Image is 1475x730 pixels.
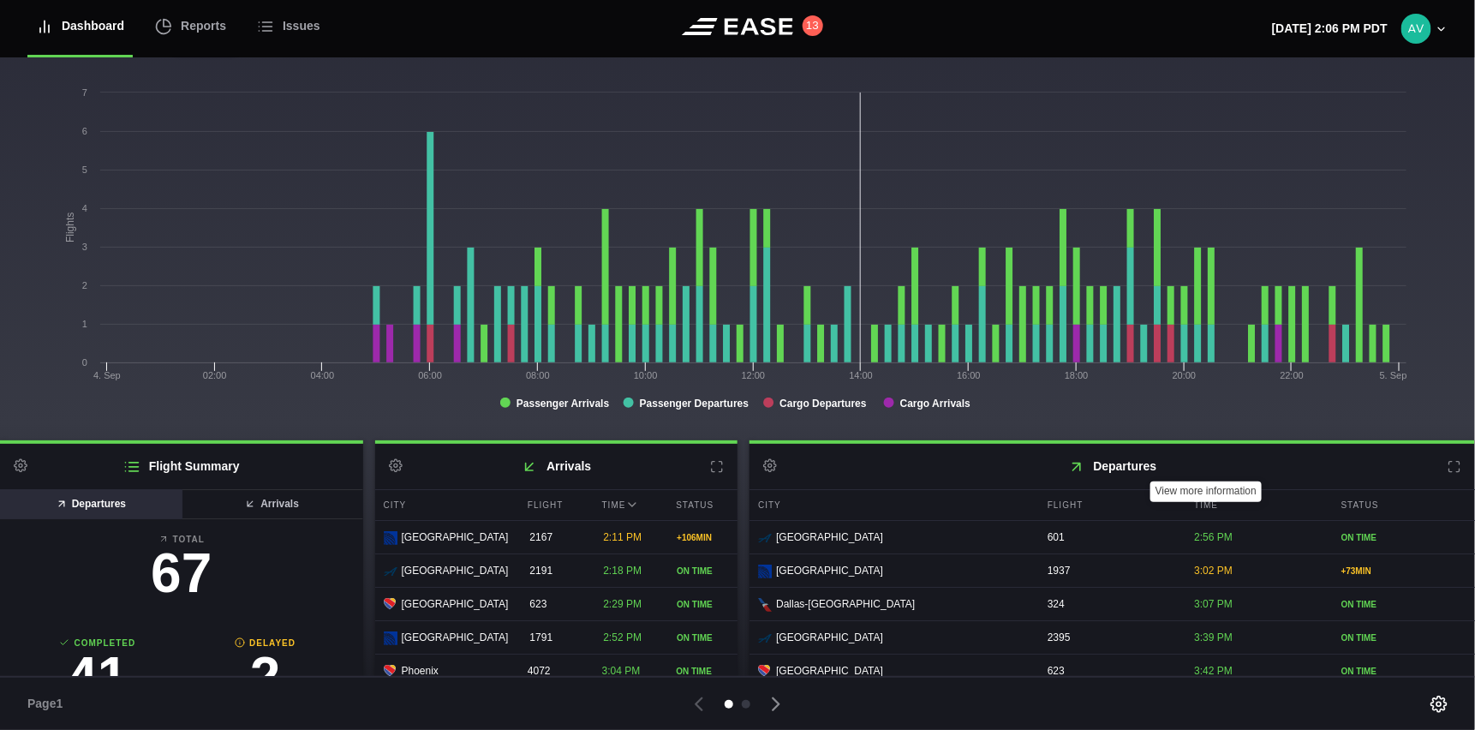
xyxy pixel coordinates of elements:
span: [GEOGRAPHIC_DATA] [776,563,883,578]
span: [GEOGRAPHIC_DATA] [776,630,883,645]
tspan: Passenger Arrivals [517,398,610,410]
text: 22:00 [1281,370,1305,380]
div: ON TIME [677,598,729,611]
button: 13 [803,15,823,36]
span: [GEOGRAPHIC_DATA] [776,663,883,679]
div: 601 [1039,521,1181,553]
h2: Departures [749,444,1475,489]
div: Status [1333,490,1475,520]
text: 0 [82,357,87,368]
text: 02:00 [203,370,227,380]
text: 2 [82,280,87,290]
text: 18:00 [1065,370,1089,380]
div: Flight [1039,490,1181,520]
div: ON TIME [677,631,729,644]
div: ON TIME [1341,631,1466,644]
span: [GEOGRAPHIC_DATA] [402,530,509,545]
a: Completed41 [14,637,182,713]
text: 1 [82,319,87,329]
span: 2:18 PM [603,565,642,577]
img: 9eca6f7b035e9ca54b5c6e3bab63db89 [1401,14,1431,44]
div: ON TIME [1341,531,1466,544]
span: 3:02 PM [1194,565,1233,577]
span: [GEOGRAPHIC_DATA] [776,530,883,545]
div: 2395 [1039,621,1181,654]
div: City [749,490,1035,520]
div: + 73 MIN [1341,565,1466,577]
h3: 67 [14,546,349,601]
text: 12:00 [742,370,766,380]
h3: 2 [182,649,349,704]
span: 3:42 PM [1194,665,1233,677]
span: 2:56 PM [1194,531,1233,543]
div: 2167 [521,521,590,553]
text: 14:00 [850,370,874,380]
div: ON TIME [677,565,729,577]
div: 324 [1039,588,1181,620]
text: 6 [82,126,87,136]
div: City [375,490,515,520]
div: ON TIME [1341,598,1466,611]
span: 3:07 PM [1194,598,1233,610]
div: Time [1185,490,1328,520]
div: Time [594,490,664,520]
div: + 106 MIN [677,531,729,544]
tspan: Cargo Departures [779,398,867,410]
div: Flight [519,490,589,520]
text: 4 [82,203,87,213]
div: 1937 [1039,554,1181,587]
b: Total [14,533,349,546]
span: [GEOGRAPHIC_DATA] [402,596,509,612]
text: 06:00 [418,370,442,380]
tspan: Passenger Departures [640,398,749,410]
span: 2:52 PM [603,631,642,643]
span: Page 1 [27,695,70,713]
b: Delayed [182,637,349,649]
div: 2191 [521,554,590,587]
div: 1791 [521,621,590,654]
span: [GEOGRAPHIC_DATA] [402,563,509,578]
a: Delayed2 [182,637,349,713]
div: ON TIME [1341,665,1466,678]
text: 16:00 [957,370,981,380]
text: 7 [82,87,87,98]
h3: 41 [14,649,182,704]
div: 4072 [519,655,589,687]
div: 623 [1039,655,1181,687]
text: 08:00 [526,370,550,380]
text: 04:00 [311,370,335,380]
span: Dallas-[GEOGRAPHIC_DATA] [776,596,915,612]
text: 20:00 [1173,370,1197,380]
span: 3:39 PM [1194,631,1233,643]
text: 3 [82,242,87,252]
div: 623 [521,588,590,620]
tspan: 4. Sep [93,370,121,380]
span: Phoenix [402,663,439,679]
span: [GEOGRAPHIC_DATA] [402,630,509,645]
text: 5 [82,165,87,175]
text: 10:00 [634,370,658,380]
div: Status [667,490,737,520]
span: 3:04 PM [602,665,641,677]
tspan: Cargo Arrivals [900,398,971,410]
span: 2:29 PM [603,598,642,610]
tspan: Flights [64,212,76,242]
span: 2:11 PM [603,531,642,543]
div: ON TIME [676,665,729,678]
tspan: 5. Sep [1380,370,1407,380]
b: Completed [14,637,182,649]
a: Total67 [14,533,349,609]
button: Arrivals [181,489,363,519]
h2: Arrivals [375,444,738,489]
p: [DATE] 2:06 PM PDT [1272,20,1388,38]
